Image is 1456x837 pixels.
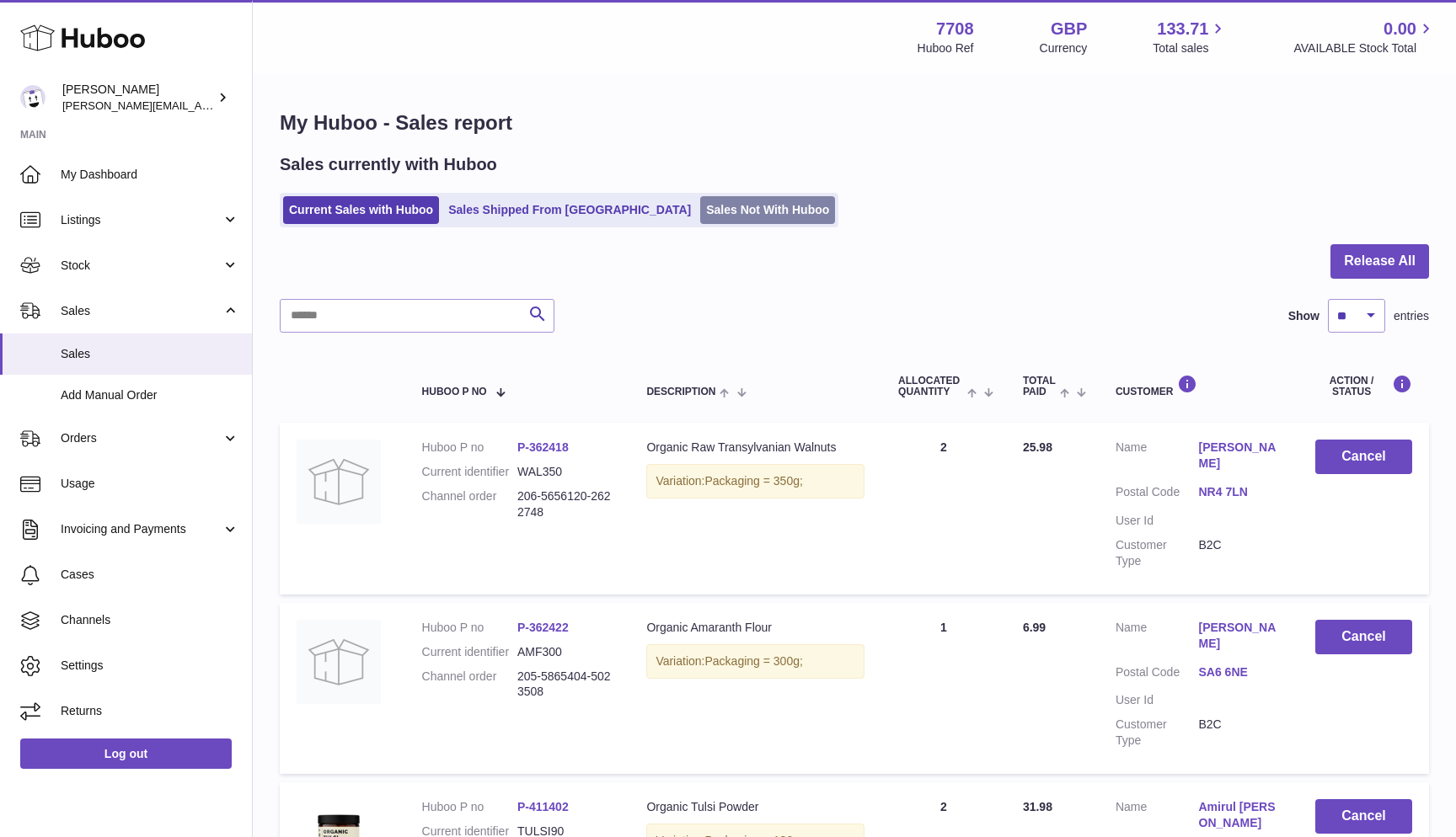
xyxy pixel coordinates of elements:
a: 133.71 Total sales [1153,18,1228,56]
button: Cancel [1315,620,1412,654]
a: NR4 7LN [1199,484,1282,500]
dt: Huboo P no [422,440,517,456]
dd: B2C [1199,717,1282,749]
div: Customer [1116,375,1282,397]
dt: User Id [1116,692,1199,708]
a: Sales Not With Huboo [700,196,835,224]
div: Organic Amaranth Flour [646,620,864,636]
dd: 205-5865404-5023508 [517,669,613,701]
span: 31.98 [1023,800,1052,813]
dt: Postal Code [1116,484,1199,504]
a: P-362422 [517,621,569,634]
span: AVAILABLE Stock Total [1293,40,1436,56]
span: Total paid [1023,376,1056,397]
div: Variation: [646,464,864,498]
button: Release All [1330,244,1429,279]
div: Huboo Ref [918,40,974,56]
strong: 7708 [936,18,974,40]
a: [PERSON_NAME] [1199,620,1282,652]
a: Current Sales with Huboo [283,196,439,224]
div: Organic Tulsi Powder [646,799,864,815]
span: Usage [61,476,239,492]
dd: WAL350 [517,464,613,480]
span: Add Manual Order [61,387,239,403]
span: Orders [61,430,222,446]
span: Sales [61,303,222,319]
span: 0.00 [1384,18,1416,40]
button: Cancel [1315,440,1412,474]
span: Packaging = 350g; [704,474,802,488]
dt: Huboo P no [422,799,517,815]
span: Description [646,387,715,397]
dt: Name [1116,440,1199,476]
h1: My Huboo - Sales report [280,109,1429,136]
dt: Channel order [422,488,517,520]
div: Currency [1040,40,1088,56]
a: SA6 6NE [1199,664,1282,680]
div: [PERSON_NAME] [62,82,214,114]
dt: Postal Code [1116,664,1199,685]
span: ALLOCATED Quantity [898,376,963,397]
dt: Customer Type [1116,717,1199,749]
img: no-photo.jpg [297,620,381,704]
div: Organic Raw Transylvanian Walnuts [646,440,864,456]
a: Sales Shipped From [GEOGRAPHIC_DATA] [442,196,697,224]
dd: AMF300 [517,644,613,660]
img: victor@erbology.co [20,85,45,110]
span: Stock [61,258,222,274]
div: Action / Status [1315,375,1412,397]
dt: Huboo P no [422,620,517,636]
dt: Customer Type [1116,537,1199,569]
a: 0.00 AVAILABLE Stock Total [1293,18,1436,56]
span: Listings [61,212,222,228]
dd: B2C [1199,537,1282,569]
span: Returns [61,703,239,719]
span: Total sales [1153,40,1228,56]
span: Sales [61,346,239,362]
span: Huboo P no [422,387,487,397]
button: Cancel [1315,799,1412,834]
dt: User Id [1116,513,1199,529]
span: Settings [61,658,239,674]
span: Packaging = 300g; [704,654,802,668]
span: Invoicing and Payments [61,521,222,537]
span: My Dashboard [61,167,239,183]
div: Variation: [646,644,864,679]
td: 1 [881,603,1006,774]
dt: Channel order [422,669,517,701]
img: no-photo.jpg [297,440,381,524]
h2: Sales currently with Huboo [280,153,497,176]
strong: GBP [1051,18,1087,40]
span: 25.98 [1023,440,1052,454]
a: Amirul [PERSON_NAME] [1199,799,1282,831]
a: P-411402 [517,800,569,813]
dd: 206-5656120-2622748 [517,488,613,520]
a: [PERSON_NAME] [1199,440,1282,472]
span: [PERSON_NAME][EMAIL_ADDRESS][DOMAIN_NAME] [62,99,338,112]
span: Channels [61,612,239,628]
dt: Current identifier [422,644,517,660]
span: entries [1394,308,1429,324]
span: Cases [61,567,239,583]
dt: Name [1116,799,1199,835]
span: 6.99 [1023,621,1046,634]
label: Show [1288,308,1319,324]
dt: Current identifier [422,464,517,480]
td: 2 [881,423,1006,594]
span: 133.71 [1157,18,1208,40]
dt: Name [1116,620,1199,656]
a: Log out [20,738,232,769]
a: P-362418 [517,440,569,454]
